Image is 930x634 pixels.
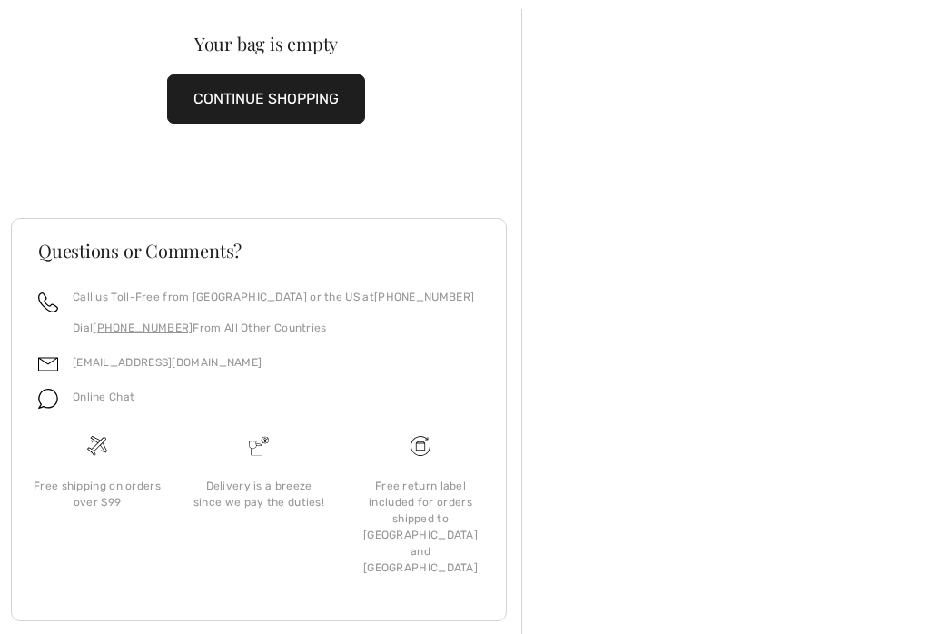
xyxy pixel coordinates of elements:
[38,389,58,409] img: chat
[73,289,474,305] p: Call us Toll-Free from [GEOGRAPHIC_DATA] or the US at
[93,322,193,334] a: [PHONE_NUMBER]
[354,478,487,576] div: Free return label included for orders shipped to [GEOGRAPHIC_DATA] and [GEOGRAPHIC_DATA]
[73,391,134,403] span: Online Chat
[73,320,474,336] p: Dial From All Other Countries
[87,436,107,456] img: Free shipping on orders over $99
[38,242,480,260] h3: Questions or Comments?
[36,35,496,53] div: Your bag is empty
[38,292,58,312] img: call
[38,354,58,374] img: email
[374,291,474,303] a: [PHONE_NUMBER]
[411,436,430,456] img: Free shipping on orders over $99
[31,478,163,510] div: Free shipping on orders over $99
[249,436,269,456] img: Delivery is a breeze since we pay the duties!
[193,478,325,510] div: Delivery is a breeze since we pay the duties!
[73,356,262,369] a: [EMAIL_ADDRESS][DOMAIN_NAME]
[167,74,365,124] button: CONTINUE SHOPPING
